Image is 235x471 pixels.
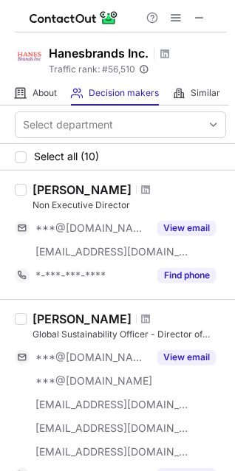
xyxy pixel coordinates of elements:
div: [PERSON_NAME] [33,312,132,326]
div: [PERSON_NAME] [33,182,132,197]
h1: Hanesbrands Inc. [49,44,149,62]
span: Similar [191,87,220,99]
button: Reveal Button [157,221,216,235]
span: Traffic rank: # 56,510 [49,64,135,75]
img: 4f7843e562a0ea4d23918109e4d55f77 [15,42,44,72]
span: Select all (10) [34,151,99,162]
div: Non Executive Director [33,199,226,212]
span: ***@[DOMAIN_NAME] [35,374,152,388]
img: ContactOut v5.3.10 [30,9,118,27]
button: Reveal Button [157,350,216,365]
button: Reveal Button [157,268,216,283]
div: Select department [23,117,113,132]
span: Decision makers [89,87,159,99]
div: Global Sustainability Officer - Director of Global Sustainability & EHS [33,328,226,341]
span: About [33,87,57,99]
span: [EMAIL_ADDRESS][DOMAIN_NAME] [35,398,189,411]
span: [EMAIL_ADDRESS][DOMAIN_NAME] [35,445,189,458]
span: ***@[DOMAIN_NAME] [35,221,149,235]
span: [EMAIL_ADDRESS][DOMAIN_NAME] [35,422,189,435]
span: ***@[DOMAIN_NAME] [35,351,149,364]
span: [EMAIL_ADDRESS][DOMAIN_NAME] [35,245,189,258]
